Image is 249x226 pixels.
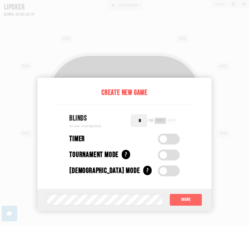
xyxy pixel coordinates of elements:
div: ? [122,150,130,159]
button: Create [169,194,202,206]
div: / 10 [148,119,153,123]
div: Blinds [69,113,101,124]
div: cents [156,119,164,123]
div: ? [143,166,152,175]
div: Timer [69,133,85,145]
div: Create New Game [57,87,192,98]
div: Tournament Mode [69,149,119,160]
div: [DEMOGRAPHIC_DATA] Mode [69,165,140,176]
div: chips [168,119,176,123]
div: Set your small/big blinds [69,124,101,129]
